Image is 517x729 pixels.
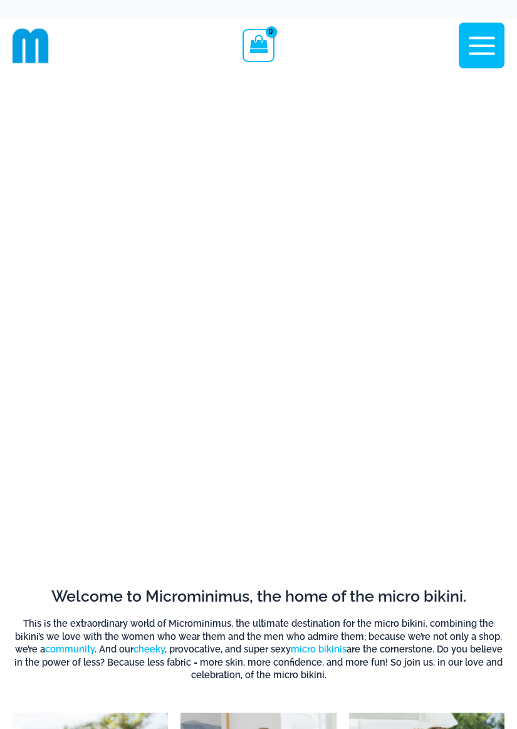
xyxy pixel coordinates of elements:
[291,644,347,654] a: micro bikinis
[13,617,504,681] h6: This is the extraordinary world of Microminimus, the ultimate destination for the micro bikini, c...
[133,644,165,654] a: cheeky
[45,644,95,654] a: community
[13,28,49,64] img: cropped mm emblem
[13,586,504,607] h2: Welcome to Microminimus, the home of the micro bikini.
[243,29,274,61] a: View Shopping Cart, empty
